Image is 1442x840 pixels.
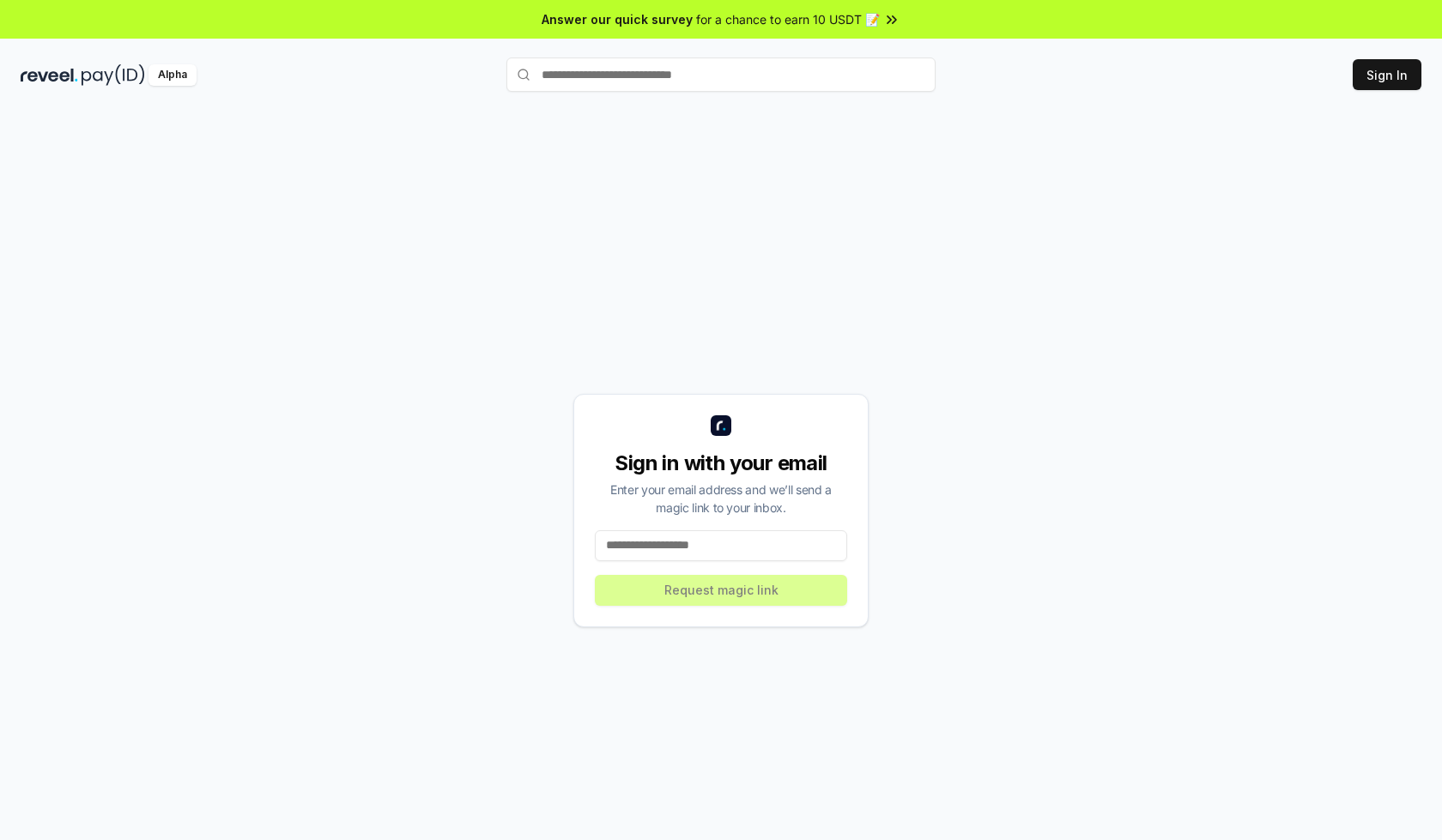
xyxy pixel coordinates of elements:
[1353,59,1421,90] button: Sign In
[696,10,880,28] span: for a chance to earn 10 USDT 📝
[82,64,145,86] img: pay_id
[595,450,847,477] div: Sign in with your email
[542,10,693,28] span: Answer our quick survey
[21,64,78,86] img: reveel_dark
[595,480,847,517] div: Enter your email address and we’ll send a magic link to your inbox.
[148,64,197,86] div: Alpha
[711,415,731,436] img: logo_small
